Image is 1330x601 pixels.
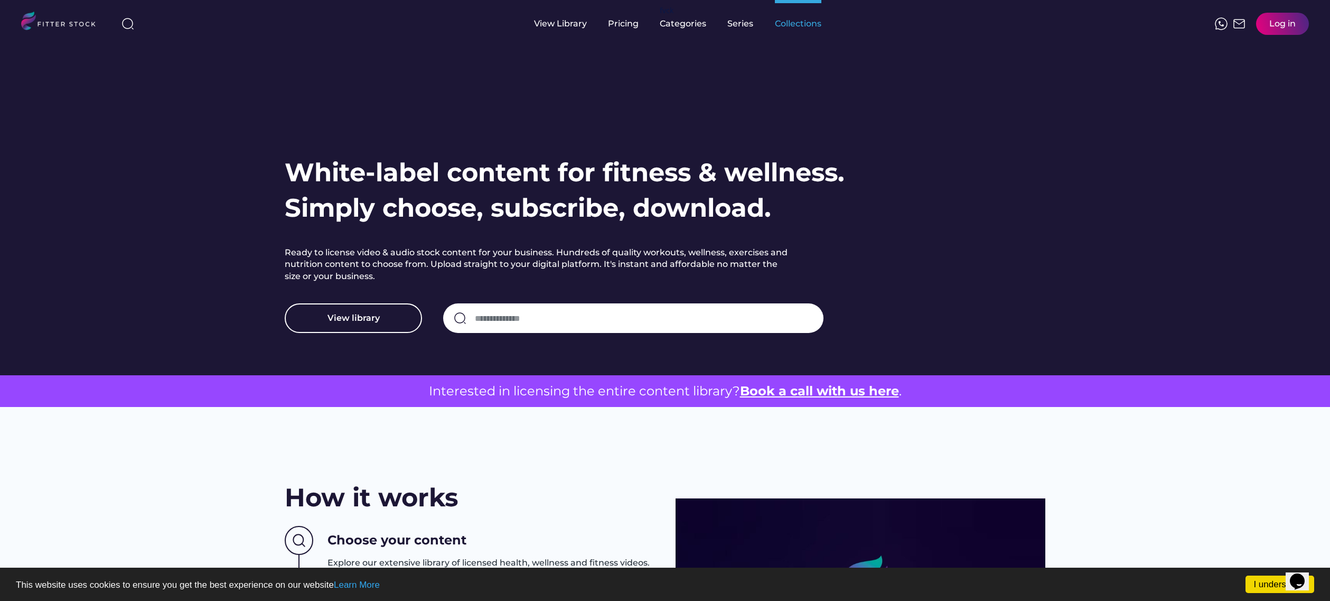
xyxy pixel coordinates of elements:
img: LOGO.svg [21,12,105,33]
div: Series [727,18,754,30]
img: search-normal.svg [454,312,466,325]
button: View library [285,303,422,333]
h3: Explore our extensive library of licensed health, wellness and fitness videos. Select from our th... [327,557,654,593]
p: This website uses cookies to ensure you get the best experience on our website [16,580,1314,589]
img: meteor-icons_whatsapp%20%281%29.svg [1215,17,1228,30]
div: Pricing [608,18,639,30]
h2: Ready to license video & audio stock content for your business. Hundreds of quality workouts, wel... [285,247,792,282]
a: I understand! [1245,576,1314,593]
img: Group%201000002437%20%282%29.svg [285,526,313,556]
a: Book a call with us here [740,383,899,399]
h1: White-label content for fitness & wellness. Simply choose, subscribe, download. [285,155,845,226]
a: Learn More [334,580,380,590]
div: Categories [660,18,706,30]
div: fvck [660,5,673,16]
img: Frame%2051.svg [1233,17,1245,30]
img: search-normal%203.svg [121,17,134,30]
div: View Library [534,18,587,30]
h3: Choose your content [327,531,466,549]
h2: How it works [285,480,458,515]
div: Log in [1269,18,1296,30]
div: Collections [775,18,821,30]
iframe: chat widget [1286,559,1319,590]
